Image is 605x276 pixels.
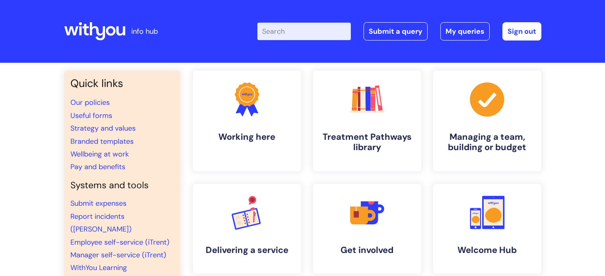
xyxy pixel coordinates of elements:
a: Sign out [502,22,541,41]
a: WithYou Learning [70,263,127,272]
a: Employee self-service (iTrent) [70,237,169,247]
h3: Quick links [70,77,174,90]
a: Delivering a service [193,184,301,274]
a: Welcome Hub [433,184,541,274]
a: Wellbeing at work [70,149,129,159]
a: Pay and benefits [70,162,125,172]
p: info hub [131,25,158,38]
a: Manager self-service (iTrent) [70,250,166,260]
a: Submit expenses [70,199,126,208]
a: My queries [440,22,490,41]
a: Strategy and values [70,124,136,133]
h4: Working here [199,132,295,142]
h4: Welcome Hub [440,245,535,255]
a: Managing a team, building or budget [433,71,541,171]
a: Our policies [70,98,110,107]
a: Report incidents ([PERSON_NAME]) [70,212,132,234]
a: Treatment Pathways library [313,71,421,171]
a: Useful forms [70,111,112,120]
input: Search [257,23,351,40]
div: | - [257,22,541,41]
a: Get involved [313,184,421,274]
h4: Delivering a service [199,245,295,255]
a: Branded templates [70,137,134,146]
a: Submit a query [364,22,428,41]
h4: Systems and tools [70,180,174,191]
h4: Treatment Pathways library [319,132,415,153]
a: Working here [193,71,301,171]
h4: Get involved [319,245,415,255]
h4: Managing a team, building or budget [440,132,535,153]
